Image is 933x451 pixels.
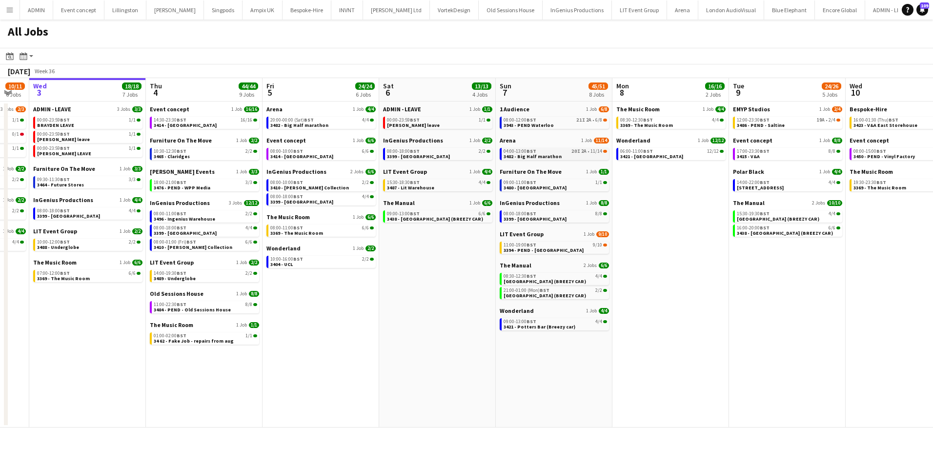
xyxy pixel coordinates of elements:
span: EMYP Studios [733,105,770,113]
span: LIT Event Group [383,168,427,175]
a: 08:30-12:30BST4/43369 - The Music Room [620,117,724,128]
span: 3943 - PEND Waterloo [504,122,554,128]
span: 11/14 [590,149,602,154]
span: 2/2 [482,138,492,143]
span: 16/16 [241,118,252,123]
span: BST [293,179,303,185]
span: 00:00-23:59 [37,118,70,123]
button: [PERSON_NAME] Ltd [363,0,430,20]
span: 3/3 [249,169,259,175]
span: BST [876,148,886,154]
span: 12:00-23:30 [737,118,770,123]
span: 00:00-23:59 [37,132,70,137]
div: Event concept1 Job6/608:00-10:00BST6/63414 - [GEOGRAPHIC_DATA] [266,137,376,168]
a: 08:00-11:00BST2/23496 - Ingenius Warehouse [154,210,257,222]
span: 19A [817,118,825,123]
a: Arena1 Job4/4 [266,105,376,113]
span: 1/1 [129,132,136,137]
span: 6/6 [365,169,376,175]
button: Event concept [53,0,104,20]
span: 3464 - Future Stores [37,182,84,188]
span: BST [527,179,536,185]
span: BST [177,117,186,123]
div: Furniture On The Move1 Job3/309:30-11:30BST3/33464 - Future Stores [33,165,142,196]
span: 16/16 [244,106,259,112]
span: 1/1 [129,146,136,151]
span: BST [527,117,536,123]
span: 1 Job [469,169,480,175]
a: 08:00-10:00BST6/63414 - [GEOGRAPHIC_DATA] [270,148,374,159]
span: 2/2 [245,149,252,154]
span: Chris Lane LEAVE [37,150,91,157]
div: EMYP Studios1 Job2/412:00-23:30BST19A•2/43486 - PEND - Saltine [733,105,842,137]
span: BST [60,207,70,214]
a: [PERSON_NAME] Events1 Job3/3 [150,168,259,175]
span: 1 Job [819,106,830,112]
span: 1 Job [120,197,130,203]
a: 14:30-23:30BST16/163414 - [GEOGRAPHIC_DATA] [154,117,257,128]
span: 1 Job [698,138,709,143]
span: Bespoke-Hire [850,105,887,113]
span: 1 Job [819,169,830,175]
span: 09:30-11:30 [37,177,70,182]
span: 1 Job [586,106,597,112]
a: Furniture On The Move1 Job1/1 [500,168,609,175]
button: Encore Global [815,0,865,20]
button: Arena [667,0,698,20]
span: 1 Job [469,106,480,112]
a: ADMIN - LEAVE1 Job1/1 [383,105,492,113]
span: Event concept [850,137,889,144]
button: ADMIN [20,0,53,20]
span: 3410 - Wallace Collection [270,184,349,191]
span: 3/3 [129,177,136,182]
a: ADMIN - LEAVE3 Jobs3/3 [33,105,142,113]
span: 3 Jobs [229,200,242,206]
span: BST [177,210,186,217]
span: BST [527,210,536,217]
div: • [504,149,607,154]
div: LIT Event Group1 Job4/415:30-18:30BST4/43487 - Lit Warehouse [383,168,492,199]
div: Event concept1 Job16/1614:30-23:30BST16/163414 - [GEOGRAPHIC_DATA] [150,105,259,137]
div: Arena1 Job11/1404:00-13:00BST20I2A•11/143482 - Big Half marathon [500,137,609,168]
span: 19:30-23:30 [853,180,886,185]
span: 4/4 [362,194,369,199]
span: 1 Job [703,106,713,112]
span: 06:00-11:00 [620,149,653,154]
a: 17:00-23:30BST8/83415 - V&A [737,148,840,159]
span: 6/8 [599,106,609,112]
div: Furniture On The Move1 Job2/210:30-12:30BST2/23465 - Claridges [150,137,259,168]
a: 15:30-18:30BST4/43487 - Lit Warehouse [387,179,490,190]
span: 12/12 [244,200,259,206]
span: 1 Job [819,138,830,143]
span: 3369 - The Music Room [620,122,673,128]
span: 1 Job [236,138,247,143]
span: 2/2 [12,208,19,213]
span: 00:00-23:59 [387,118,420,123]
span: 2/4 [829,118,835,123]
span: 2/3 [16,106,26,112]
span: 3 Jobs [0,106,14,112]
span: 1 Job [353,138,364,143]
a: 08:00-10:00BST2/23410 - [PERSON_NAME] Collection [270,179,374,190]
span: 3399 - King's Observatory [387,153,450,160]
a: InGenius Productions3 Jobs12/12 [150,199,259,206]
a: 09:00-13:00BST6/63438 - [GEOGRAPHIC_DATA] (BREEZY CAR) [387,210,490,222]
span: 1 Job [581,138,592,143]
a: Event concept1 Job6/6 [266,137,376,144]
span: 2/4 [832,106,842,112]
a: InGenius Productions1 Job8/8 [500,199,609,206]
span: 0/1 [12,132,19,137]
a: The Manual1 Job6/6 [383,199,492,206]
a: 09:30-11:30BST3/33464 - Future Stores [37,176,141,187]
span: 12/12 [710,138,726,143]
span: Polar Black [733,168,764,175]
a: The Music Room1 Job4/4 [616,105,726,113]
div: InGenius Productions1 Job4/408:00-18:00BST4/43399 - [GEOGRAPHIC_DATA] [33,196,142,227]
span: 4/4 [365,106,376,112]
span: 3414 - Lancaster House [154,122,217,128]
span: 109 [920,2,929,9]
span: 12/12 [707,149,719,154]
span: 3423 - V&A East Storehouse [853,122,917,128]
span: 3/3 [245,180,252,185]
span: 6/8 [595,118,602,123]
